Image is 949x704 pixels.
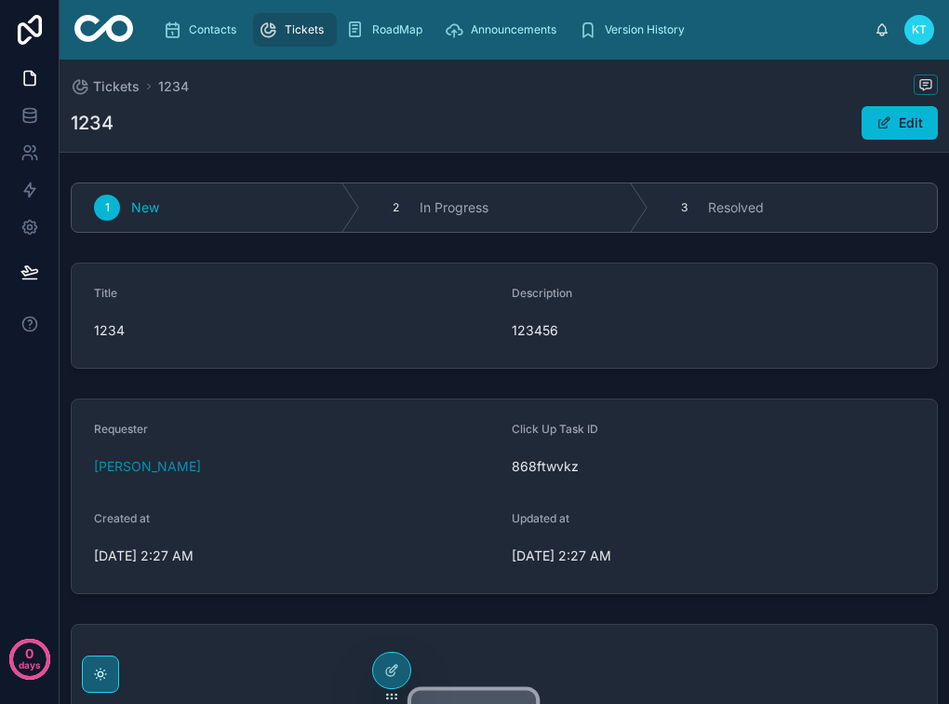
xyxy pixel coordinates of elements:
span: Updated at [512,511,569,525]
a: Tickets [253,13,337,47]
span: Tickets [285,22,324,37]
span: 1234 [94,321,497,340]
span: 123456 [512,321,915,340]
span: 3 [681,200,688,215]
span: Description [512,286,572,300]
p: 0 [25,644,33,663]
a: Tickets [71,77,140,96]
a: RoadMap [341,13,435,47]
a: Contacts [157,13,249,47]
span: Announcements [471,22,556,37]
span: Created at [94,511,150,525]
span: New [131,198,159,217]
span: Resolved [708,198,764,217]
span: 868ftwvkz [512,457,915,476]
span: 2 [393,200,399,215]
span: [DATE] 2:27 AM [94,547,497,565]
span: RoadMap [372,22,422,37]
a: [PERSON_NAME] [94,457,201,476]
span: KT [912,22,927,37]
span: Title [94,286,117,300]
span: Contacts [189,22,236,37]
a: Announcements [439,13,569,47]
a: Version History [573,13,698,47]
span: Requester [94,422,148,436]
a: 1234 [158,77,189,96]
p: days [19,652,41,678]
span: [DATE] 2:27 AM [512,547,915,565]
span: Version History [605,22,685,37]
span: In Progress [420,198,488,217]
button: Edit [862,106,938,140]
span: 1 [105,200,110,215]
span: Click Up Task ID [512,422,598,436]
h1: 1234 [71,110,114,136]
span: Tickets [93,77,140,96]
img: App logo [74,15,133,45]
div: scrollable content [148,9,875,50]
